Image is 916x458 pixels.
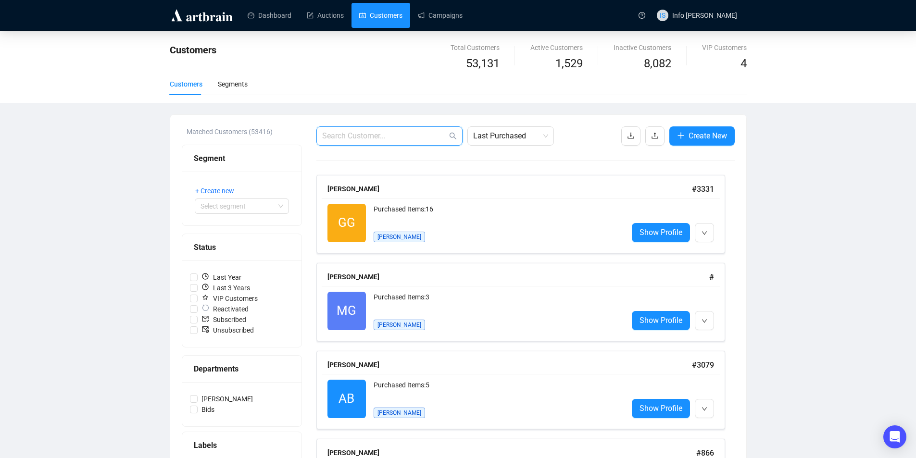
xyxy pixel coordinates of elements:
span: search [449,132,457,140]
a: Campaigns [418,3,463,28]
div: Purchased Items: 5 [374,380,620,399]
span: [PERSON_NAME] [198,394,257,404]
span: down [702,318,707,324]
span: 4 [740,57,747,70]
a: Show Profile [632,223,690,242]
div: VIP Customers [702,42,747,53]
a: [PERSON_NAME]#MGPurchased Items:3[PERSON_NAME]Show Profile [316,263,735,341]
span: [PERSON_NAME] [374,232,425,242]
span: Info [PERSON_NAME] [672,12,737,19]
span: Last Year [198,272,245,283]
button: Create New [669,126,735,146]
span: [PERSON_NAME] [374,408,425,418]
span: # 3079 [692,360,714,370]
span: Bids [198,404,218,415]
span: down [702,406,707,412]
div: [PERSON_NAME] [327,447,696,458]
span: Unsubscribed [198,325,258,335]
div: Labels [194,439,290,451]
span: # 866 [696,448,714,458]
a: Dashboard [248,3,291,28]
div: Departments [194,363,290,375]
div: Segment [194,152,290,164]
div: Purchased Items: 3 [374,292,620,311]
span: Show Profile [640,402,682,414]
a: Show Profile [632,311,690,330]
span: # 3331 [692,185,714,194]
div: Matched Customers (53416) [187,126,302,137]
a: Auctions [307,3,344,28]
span: Reactivated [198,304,252,314]
span: Create New [689,130,727,142]
div: Inactive Customers [614,42,671,53]
span: Show Profile [640,226,682,238]
span: MG [337,301,356,321]
div: Status [194,241,290,253]
span: download [627,132,635,139]
div: Active Customers [530,42,583,53]
div: Segments [218,79,248,89]
a: [PERSON_NAME]#3331GGPurchased Items:16[PERSON_NAME]Show Profile [316,175,735,253]
div: [PERSON_NAME] [327,272,709,282]
img: logo [170,8,234,23]
div: [PERSON_NAME] [327,359,692,370]
div: Open Intercom Messenger [883,425,906,448]
span: IS [660,10,665,21]
a: Customers [359,3,402,28]
span: [PERSON_NAME] [374,320,425,330]
div: Purchased Items: 16 [374,204,620,223]
span: Show Profile [640,314,682,326]
div: Total Customers [451,42,500,53]
span: # [709,272,714,282]
span: 1,529 [555,55,583,73]
a: Show Profile [632,399,690,418]
a: [PERSON_NAME]#3079ABPurchased Items:5[PERSON_NAME]Show Profile [316,351,735,429]
span: Last 3 Years [198,283,254,293]
span: 8,082 [644,55,671,73]
span: + Create new [195,186,234,196]
span: VIP Customers [198,293,262,304]
span: down [702,230,707,236]
span: AB [339,389,354,408]
span: 53,131 [466,55,500,73]
span: question-circle [639,12,645,19]
span: Customers [170,44,216,56]
div: [PERSON_NAME] [327,184,692,194]
span: GG [338,213,355,233]
span: upload [651,132,659,139]
span: plus [677,132,685,139]
span: Last Purchased [473,127,548,145]
span: Subscribed [198,314,250,325]
div: Customers [170,79,202,89]
button: + Create new [195,183,242,198]
input: Search Customer... [322,130,447,142]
